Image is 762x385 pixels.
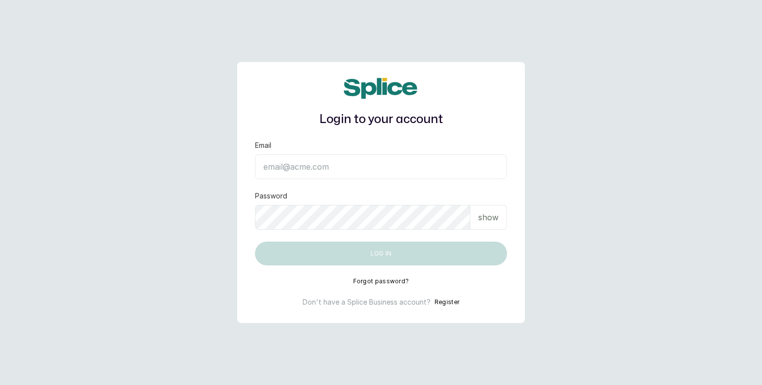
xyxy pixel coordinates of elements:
p: show [478,211,499,223]
button: Log in [255,242,507,265]
h1: Login to your account [255,111,507,128]
label: Password [255,191,287,201]
p: Don't have a Splice Business account? [303,297,431,307]
label: Email [255,140,271,150]
input: email@acme.com [255,154,507,179]
button: Register [435,297,459,307]
button: Forgot password? [353,277,409,285]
